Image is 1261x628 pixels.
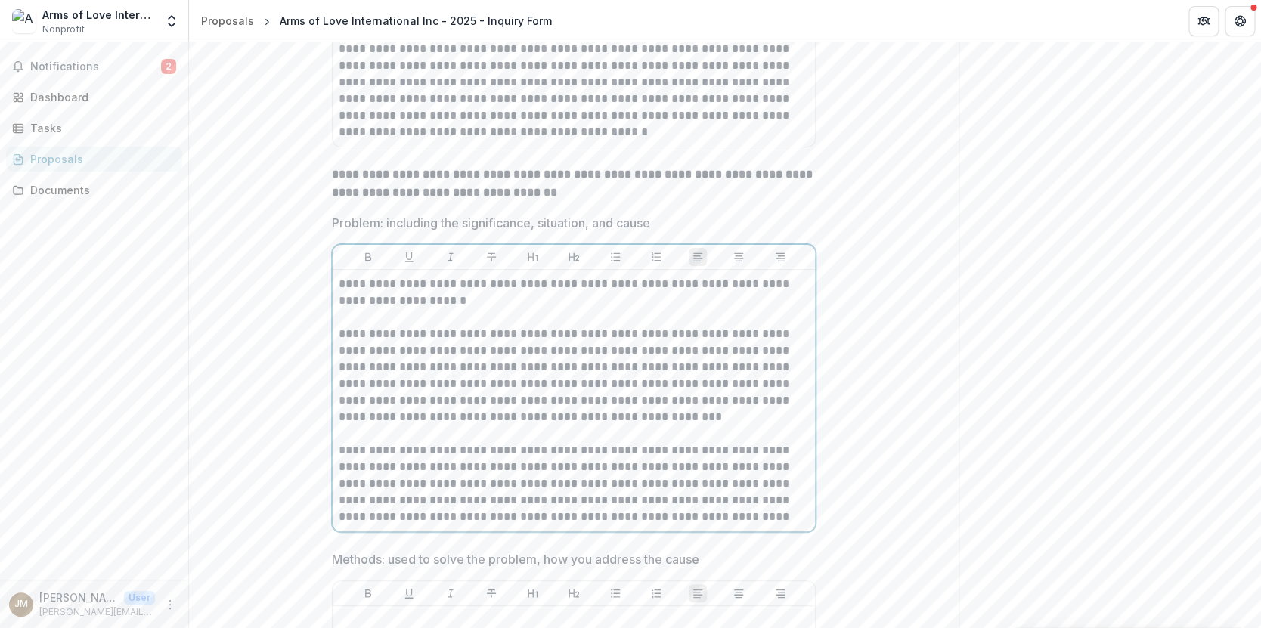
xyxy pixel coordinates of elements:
button: Heading 1 [524,248,542,266]
button: Ordered List [647,248,665,266]
button: Bold [359,584,377,602]
img: Arms of Love International Inc [12,9,36,33]
span: Nonprofit [42,23,85,36]
div: Dashboard [30,89,170,105]
button: Heading 1 [524,584,542,602]
nav: breadcrumb [195,10,558,32]
button: Heading 2 [565,248,583,266]
button: Bullet List [606,584,624,602]
button: Bullet List [606,248,624,266]
div: Proposals [201,13,254,29]
button: Notifications2 [6,54,182,79]
button: Bold [359,248,377,266]
div: Documents [30,182,170,198]
button: Align Left [689,584,707,602]
span: 2 [161,59,176,74]
span: Notifications [30,60,161,73]
button: Italicize [442,248,460,266]
p: Problem: including the significance, situation, and cause [332,214,650,232]
div: Tasks [30,120,170,136]
div: Arms of Love International Inc [42,7,155,23]
button: Align Left [689,248,707,266]
button: Open entity switcher [161,6,182,36]
p: Methods: used to solve the problem, how you address the cause [332,550,699,568]
div: Proposals [30,151,170,167]
button: Align Right [771,248,789,266]
button: Strike [482,584,500,602]
p: [PERSON_NAME][EMAIL_ADDRESS][DOMAIN_NAME] [39,605,155,619]
button: Italicize [442,584,460,602]
button: Get Help [1225,6,1255,36]
button: Partners [1188,6,1219,36]
button: Align Right [771,584,789,602]
a: Dashboard [6,85,182,110]
div: Arms of Love International Inc - 2025 - Inquiry Form [280,13,552,29]
button: Ordered List [647,584,665,602]
button: Underline [400,248,418,266]
p: User [124,591,155,605]
p: [PERSON_NAME] [39,589,118,605]
button: Align Center [730,248,748,266]
button: Align Center [730,584,748,602]
a: Tasks [6,116,182,141]
a: Proposals [6,147,182,172]
button: More [161,596,179,614]
button: Underline [400,584,418,602]
div: Jess Mora [14,599,28,609]
a: Documents [6,178,182,203]
a: Proposals [195,10,260,32]
button: Heading 2 [565,584,583,602]
button: Strike [482,248,500,266]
